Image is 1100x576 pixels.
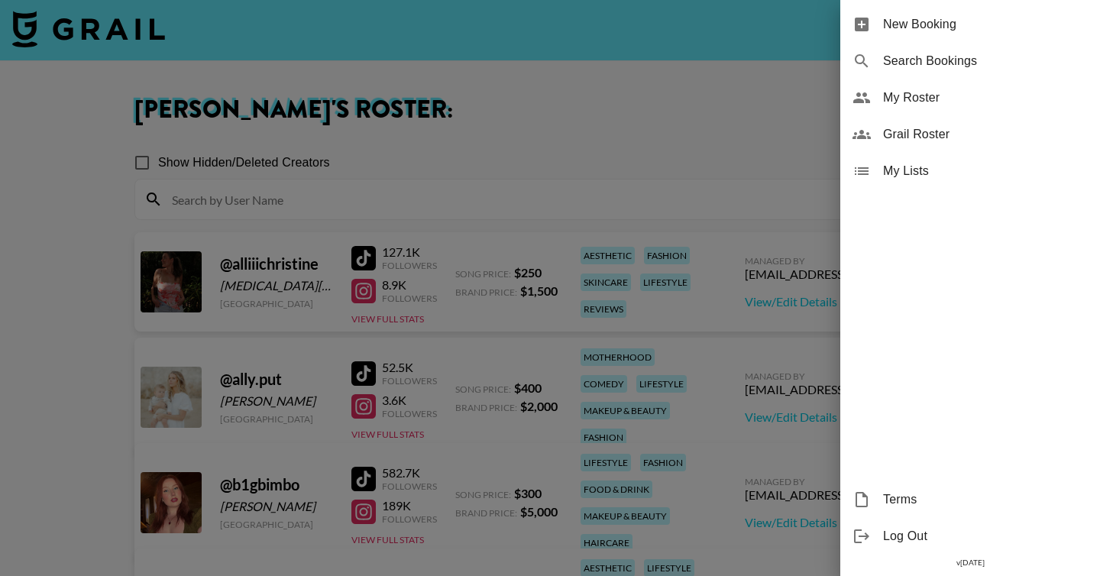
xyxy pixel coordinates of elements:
div: Terms [840,481,1100,518]
span: New Booking [883,15,1088,34]
span: Search Bookings [883,52,1088,70]
span: Log Out [883,527,1088,545]
div: Log Out [840,518,1100,555]
span: Terms [883,490,1088,509]
div: v [DATE] [840,555,1100,571]
span: Grail Roster [883,125,1088,144]
span: My Roster [883,89,1088,107]
span: My Lists [883,162,1088,180]
div: My Roster [840,79,1100,116]
div: Search Bookings [840,43,1100,79]
div: My Lists [840,153,1100,189]
div: Grail Roster [840,116,1100,153]
div: New Booking [840,6,1100,43]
